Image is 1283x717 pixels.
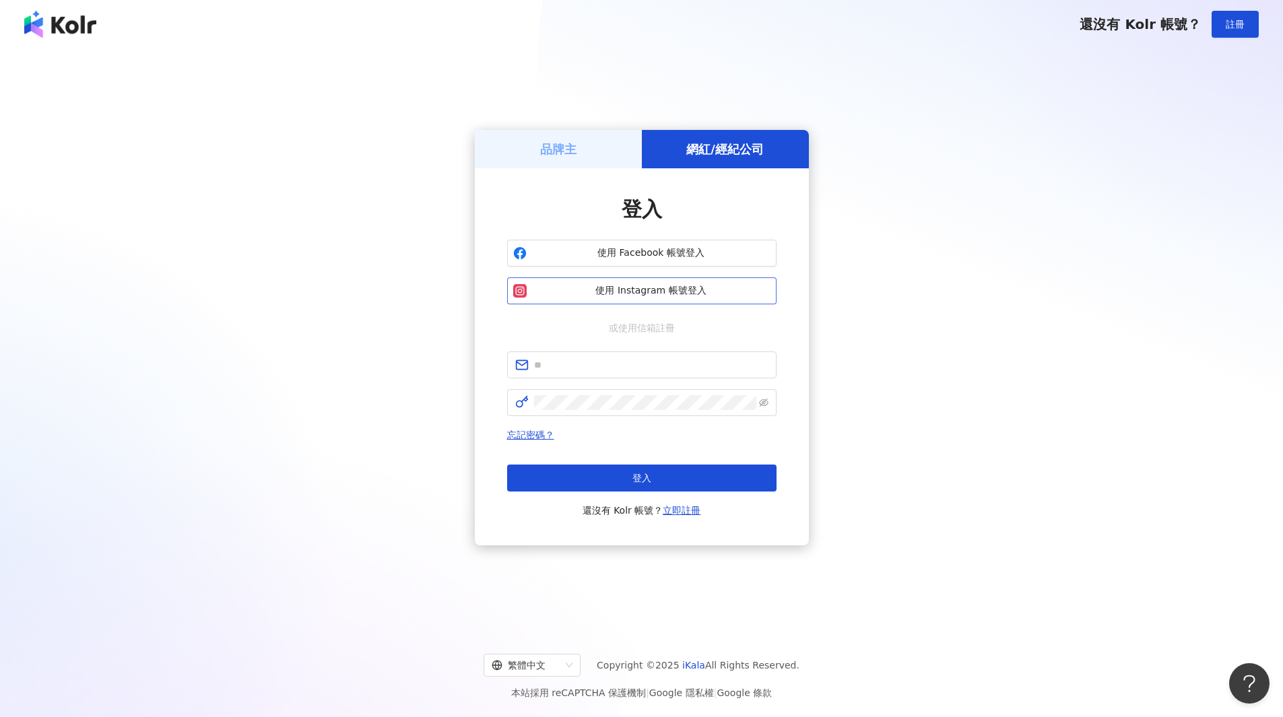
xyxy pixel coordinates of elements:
[597,657,799,673] span: Copyright © 2025 All Rights Reserved.
[663,505,700,516] a: 立即註冊
[507,430,554,440] a: 忘記密碼？
[532,246,770,260] span: 使用 Facebook 帳號登入
[682,660,705,671] a: iKala
[759,398,768,407] span: eye-invisible
[649,687,714,698] a: Google 隱私權
[646,687,649,698] span: |
[583,502,701,518] span: 還沒有 Kolr 帳號？
[622,197,662,221] span: 登入
[24,11,96,38] img: logo
[1080,16,1201,32] span: 還沒有 Kolr 帳號？
[599,320,684,335] span: 或使用信箱註冊
[686,141,764,158] h5: 網紅/經紀公司
[717,687,772,698] a: Google 條款
[714,687,717,698] span: |
[1229,663,1270,704] iframe: Help Scout Beacon - Open
[632,473,651,483] span: 登入
[507,240,777,267] button: 使用 Facebook 帳號登入
[507,277,777,304] button: 使用 Instagram 帳號登入
[492,654,560,676] div: 繁體中文
[507,465,777,491] button: 登入
[511,685,772,701] span: 本站採用 reCAPTCHA 保護機制
[540,141,577,158] h5: 品牌主
[1226,19,1245,30] span: 註冊
[532,284,770,298] span: 使用 Instagram 帳號登入
[1212,11,1259,38] button: 註冊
